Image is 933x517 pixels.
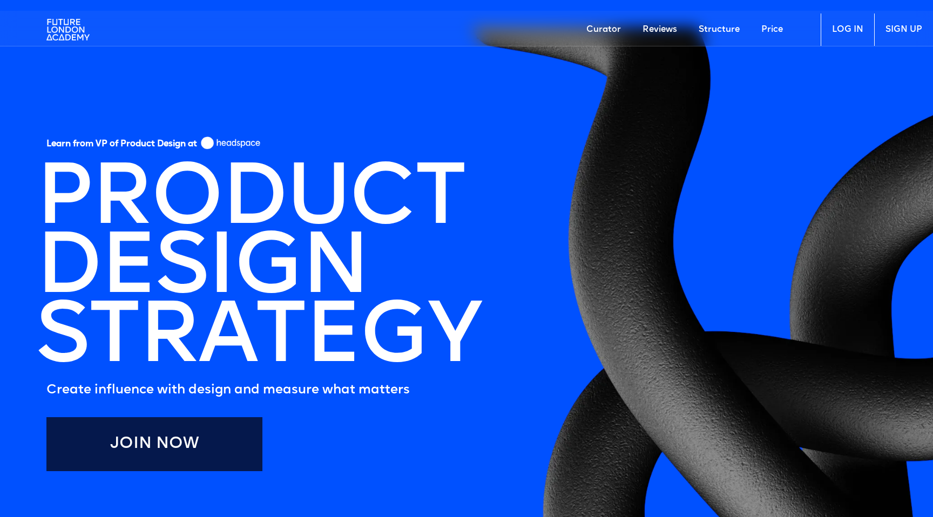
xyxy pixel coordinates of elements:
h5: Create influence with design and measure what matters [46,379,481,401]
h1: PRODUCT DESIGN STRATEGY [36,167,481,374]
a: LOG IN [821,13,874,46]
a: Reviews [632,13,688,46]
a: Curator [576,13,632,46]
a: Price [751,13,794,46]
a: SIGN UP [874,13,933,46]
a: Join Now [46,417,262,471]
h5: Learn from VP of Product Design at [46,139,197,153]
a: Structure [688,13,751,46]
